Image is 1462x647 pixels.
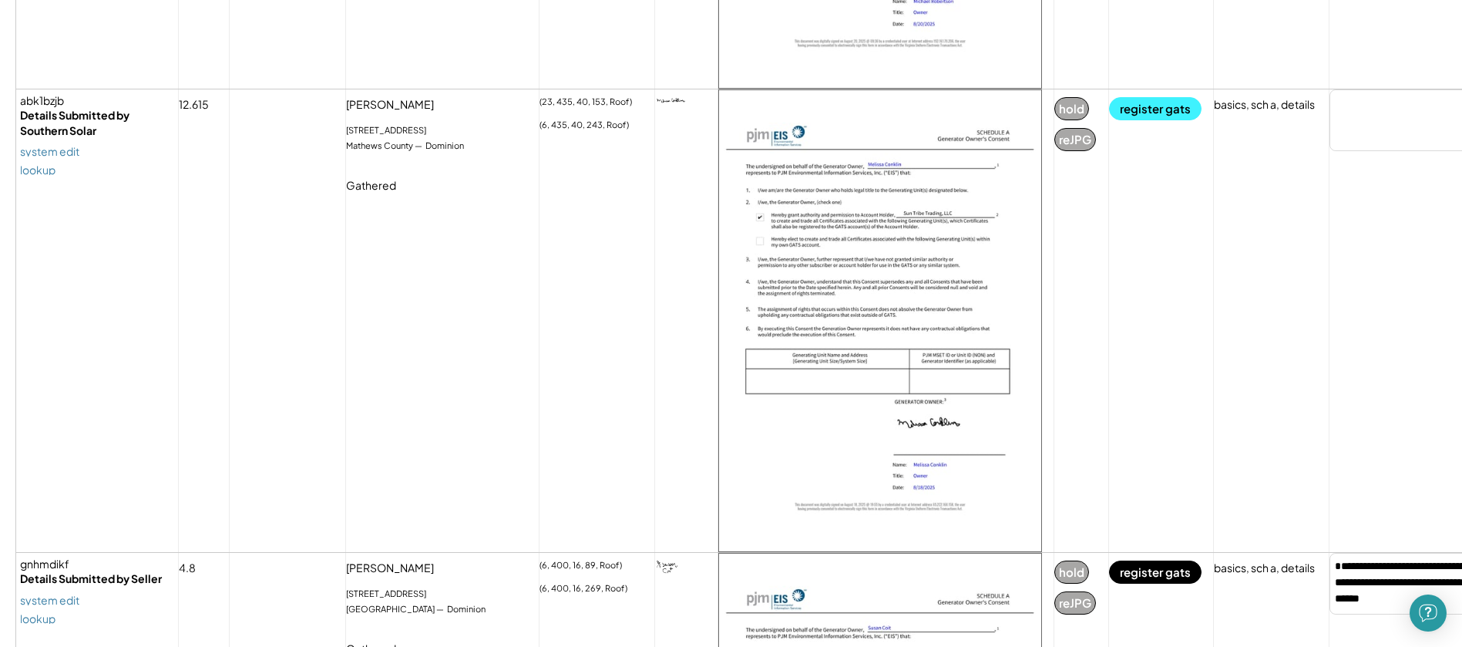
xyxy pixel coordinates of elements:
div: basics, sch a, details [1214,561,1315,576]
div: (6, 435, 40, 243, Roof) [539,120,640,136]
div: [PERSON_NAME] [346,561,445,584]
div: (23, 435, 40, 153, Roof) [539,97,644,113]
button: register gats [1109,561,1202,584]
img: schaabk1bzjb20250828.jpg [719,90,1041,551]
img: wZkVeQAAAAGSURBVAMA0tMey20HtfIAAAAASUVORK5CYII= [655,89,686,120]
div: Details Submitted by Seller [20,571,174,587]
div: Open Intercom Messenger [1410,595,1447,632]
div: gnhmdikf [20,557,174,572]
div: Gathered [346,178,408,201]
button: register gats [1109,97,1202,120]
div: 12.615 [179,97,220,120]
img: BytQv+MCJU73AAAAAElFTkSuQmCC [655,553,686,584]
div: Mathews County — Dominion [346,140,476,155]
div: abk1bzjb [20,93,174,109]
div: (6, 400, 16, 269, Roof) [539,584,639,599]
button: hold [1054,561,1089,584]
a: system edit [20,146,79,157]
button: hold [1054,97,1089,120]
div: (6, 400, 16, 89, Roof) [539,561,634,576]
div: [STREET_ADDRESS] [346,124,438,140]
div: Details Submitted by Southern Solar [20,108,174,138]
div: [STREET_ADDRESS] [346,588,438,603]
a: lookup [20,164,55,175]
div: [PERSON_NAME] [346,97,445,120]
a: lookup [20,613,55,624]
div: basics, sch a, details [1214,97,1315,113]
button: reJPG [1054,128,1096,151]
div: 4.8 [179,561,207,584]
button: reJPG [1054,591,1096,615]
div: [GEOGRAPHIC_DATA] — Dominion [346,603,497,618]
a: system edit [20,595,79,605]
